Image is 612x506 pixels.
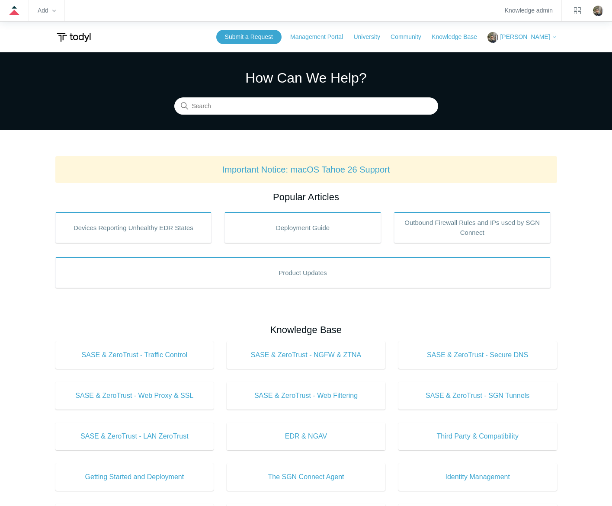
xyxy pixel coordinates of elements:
a: Product Updates [55,257,551,288]
a: SASE & ZeroTrust - SGN Tunnels [398,382,557,410]
a: SASE & ZeroTrust - LAN ZeroTrust [55,423,214,450]
zd-hc-trigger: Click your profile icon to open the profile menu [593,6,603,16]
a: Getting Started and Deployment [55,463,214,491]
a: Deployment Guide [224,212,381,243]
h2: Popular Articles [55,190,557,204]
span: SASE & ZeroTrust - Traffic Control [68,350,201,360]
a: Important Notice: macOS Tahoe 26 Support [222,165,390,174]
img: Todyl Support Center Help Center home page [55,29,92,45]
span: [PERSON_NAME] [500,33,550,40]
span: SASE & ZeroTrust - NGFW & ZTNA [240,350,372,360]
a: Third Party & Compatibility [398,423,557,450]
span: The SGN Connect Agent [240,472,372,482]
a: Devices Reporting Unhealthy EDR States [55,212,212,243]
span: Identity Management [411,472,544,482]
a: EDR & NGAV [227,423,385,450]
a: SASE & ZeroTrust - Web Proxy & SSL [55,382,214,410]
a: SASE & ZeroTrust - Traffic Control [55,341,214,369]
span: Getting Started and Deployment [68,472,201,482]
button: [PERSON_NAME] [487,32,557,43]
img: user avatar [593,6,603,16]
h2: Knowledge Base [55,323,557,337]
a: SASE & ZeroTrust - Web Filtering [227,382,385,410]
span: Third Party & Compatibility [411,431,544,442]
a: Management Portal [290,32,352,42]
a: University [353,32,388,42]
a: SASE & ZeroTrust - Secure DNS [398,341,557,369]
a: Community [391,32,430,42]
zd-hc-trigger: Add [38,8,56,13]
a: Outbound Firewall Rules and IPs used by SGN Connect [394,212,551,243]
input: Search [174,98,438,115]
a: Knowledge Base [432,32,486,42]
h1: How Can We Help? [174,67,438,88]
span: SASE & ZeroTrust - Web Proxy & SSL [68,391,201,401]
a: The SGN Connect Agent [227,463,385,491]
span: SASE & ZeroTrust - Web Filtering [240,391,372,401]
span: SASE & ZeroTrust - SGN Tunnels [411,391,544,401]
a: Submit a Request [216,30,282,44]
span: SASE & ZeroTrust - LAN ZeroTrust [68,431,201,442]
a: SASE & ZeroTrust - NGFW & ZTNA [227,341,385,369]
span: EDR & NGAV [240,431,372,442]
span: SASE & ZeroTrust - Secure DNS [411,350,544,360]
a: Identity Management [398,463,557,491]
a: Knowledge admin [505,8,553,13]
